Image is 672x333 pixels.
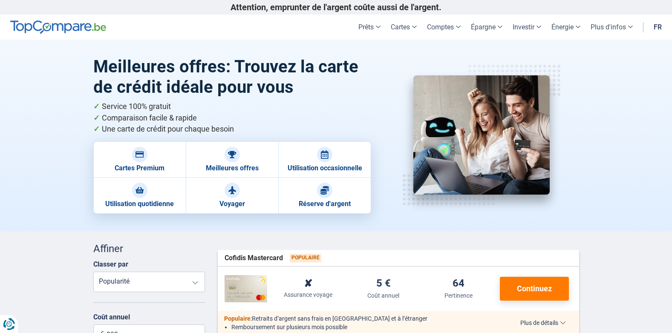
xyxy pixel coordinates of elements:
button: Continuez [500,277,569,301]
span: Retraits d’argent sans frais en [GEOGRAPHIC_DATA] et à l’étranger [252,315,427,322]
p: Attention, emprunter de l'argent coûte aussi de l'argent. [93,2,579,12]
img: Utilisation quotidienne [136,186,144,195]
img: Cartes Premium [136,150,144,159]
span: Populaire [224,315,251,322]
li: Remboursement sur plusieurs mois possible [231,323,494,331]
div: Affiner [93,241,205,256]
img: Cofidis [225,275,267,302]
a: Utilisation quotidienne Utilisation quotidienne [93,178,186,213]
a: Prêts [353,14,386,40]
img: TopCompare [10,20,106,34]
a: Voyager Voyager [186,178,278,213]
label: Classer par [93,260,128,268]
a: Énergie [546,14,585,40]
div: 5 € [376,278,391,290]
div: 64 [453,278,464,290]
div: : [218,314,501,323]
span: Plus de détails [520,320,566,326]
li: Comparaison facile & rapide [93,112,372,124]
span: Continuez [517,285,552,293]
img: Meilleures offres [413,75,550,195]
span: Populaire [290,254,321,262]
a: Utilisation occasionnelle Utilisation occasionnelle [278,141,371,178]
a: Cartes Premium Cartes Premium [93,141,186,178]
img: Voyager [228,186,236,195]
h1: Meilleures offres: Trouvez la carte de crédit idéale pour vous [93,57,372,98]
img: Réserve d'argent [320,186,329,195]
a: Plus d'infos [585,14,638,40]
label: Coût annuel [93,313,205,321]
li: Service 100% gratuit [93,101,372,112]
a: Épargne [466,14,508,40]
a: Investir [508,14,546,40]
button: Plus de détails [514,319,572,326]
div: Pertinence [444,291,473,300]
div: Assurance voyage [284,290,332,299]
li: Une carte de crédit pour chaque besoin [93,123,372,135]
div: ✘ [304,278,312,289]
a: Comptes [422,14,466,40]
a: Réserve d'argent Réserve d'argent [278,178,371,213]
a: Meilleures offres Meilleures offres [186,141,278,178]
img: Meilleures offres [228,150,236,159]
a: Cartes [386,14,422,40]
a: fr [649,14,667,40]
span: Cofidis Mastercard [225,253,283,263]
img: Utilisation occasionnelle [320,150,329,159]
div: Coût annuel [367,291,399,300]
